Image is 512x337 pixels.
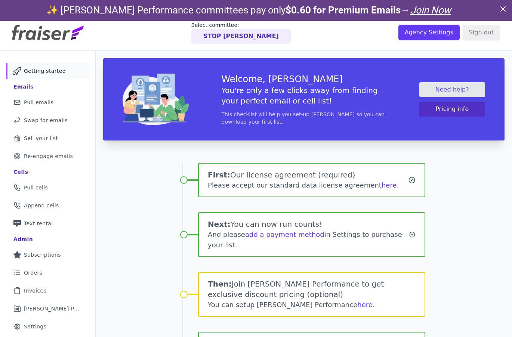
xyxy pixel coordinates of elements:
input: Sign out [463,25,500,40]
h5: You're only a few clicks away from finding your perfect email or cell list! [222,85,386,106]
span: Next: [208,220,231,229]
div: Please accept our standard data license agreement [208,180,408,191]
h1: Join [PERSON_NAME] Performance to get exclusive discount pricing (optional) [208,279,416,300]
a: Text rental [6,215,89,232]
span: Getting started [24,67,66,75]
div: You can setup [PERSON_NAME] Performance . [208,300,416,310]
div: And please in Settings to purchase your list. [208,229,409,250]
a: Pull cells [6,179,89,196]
p: Select committee: [191,21,291,29]
a: Append cells [6,197,89,214]
span: Orders [24,269,42,276]
span: Pull emails [24,99,53,106]
span: Re-engage emails [24,152,73,160]
div: Emails [13,83,34,90]
a: Invoices [6,282,89,299]
a: Pull emails [6,94,89,111]
div: Admin [13,235,33,243]
a: Subscriptions [6,247,89,263]
a: Select committee: STOP [PERSON_NAME] [191,21,291,44]
span: First: [208,170,230,179]
span: Swap for emails [24,117,68,124]
a: Settings [6,318,89,335]
div: Cells [13,168,28,176]
h3: Welcome, [PERSON_NAME] [222,73,386,85]
button: Pricing info [419,102,485,117]
a: Sell your list [6,130,89,146]
span: Subscriptions [24,251,61,259]
p: This checklist will help you set-up [PERSON_NAME] so you can download your first list. [222,111,386,126]
a: [PERSON_NAME] Performance [6,300,89,317]
span: Sell your list [24,135,58,142]
a: Orders [6,265,89,281]
h1: You can now run counts! [208,219,409,229]
span: Invoices [24,287,46,294]
a: add a payment method [245,231,324,238]
a: Swap for emails [6,112,89,129]
span: Then: [208,279,232,288]
span: Pull cells [24,184,48,191]
h1: Our license agreement (required) [208,170,408,180]
a: Need help? [419,82,485,97]
span: Text rental [24,220,53,227]
img: img [123,74,189,126]
a: here [357,301,373,309]
a: Getting started [6,63,89,79]
p: STOP [PERSON_NAME] [203,32,279,41]
input: Agency Settings [398,25,460,40]
span: Append cells [24,202,59,209]
a: Re-engage emails [6,148,89,164]
span: [PERSON_NAME] Performance [24,305,80,312]
img: Fraiser Logo [12,25,84,40]
span: Settings [24,323,46,330]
